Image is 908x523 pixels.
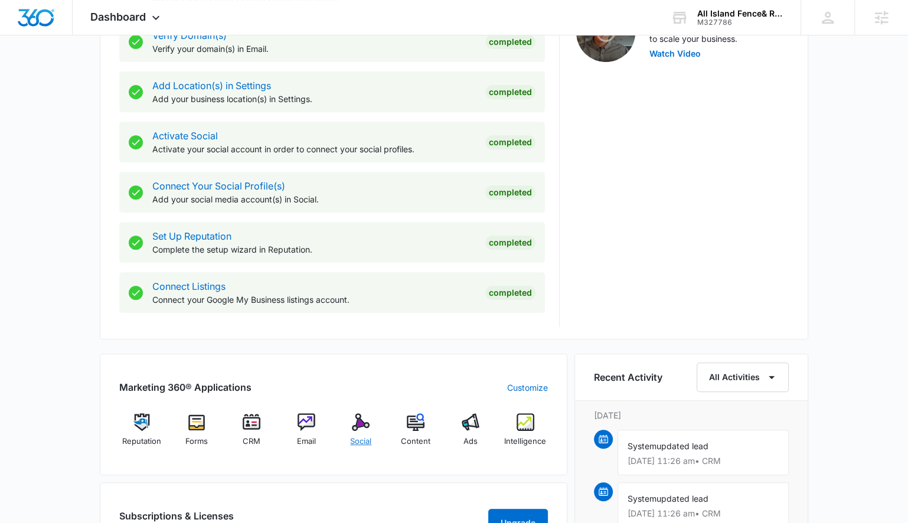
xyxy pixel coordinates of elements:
p: Verify your domain(s) in Email. [152,43,476,55]
a: Connect Your Social Profile(s) [152,180,285,192]
a: Social [338,413,384,456]
div: Completed [485,185,535,200]
span: CRM [243,436,260,447]
a: CRM [229,413,275,456]
a: Activate Social [152,130,218,142]
a: Reputation [119,413,165,456]
p: [DATE] 11:26 am • CRM [628,509,779,518]
p: [DATE] [594,409,789,421]
a: Ads [448,413,494,456]
div: Completed [485,135,535,149]
div: account id [697,18,783,27]
span: Email [297,436,316,447]
p: Add your business location(s) in Settings. [152,93,476,105]
a: Content [393,413,439,456]
p: Connect your Google My Business listings account. [152,293,476,306]
h2: Marketing 360® Applications [119,380,252,394]
span: Forms [185,436,208,447]
a: Email [283,413,329,456]
a: Verify Domain(s) [152,30,227,41]
a: Set Up Reputation [152,230,231,242]
div: Completed [485,286,535,300]
span: System [628,441,656,451]
p: Activate your social account in order to connect your social profiles. [152,143,476,155]
div: Completed [485,85,535,99]
p: Complete the setup wizard in Reputation. [152,243,476,256]
span: Social [350,436,371,447]
button: All Activities [697,362,789,392]
span: Content [401,436,430,447]
span: Dashboard [90,11,146,23]
p: [DATE] 11:26 am • CRM [628,457,779,465]
p: Add your social media account(s) in Social. [152,193,476,205]
span: updated lead [656,441,708,451]
span: System [628,493,656,504]
span: updated lead [656,493,708,504]
a: Add Location(s) in Settings [152,80,271,91]
a: Customize [507,381,548,394]
span: Reputation [122,436,161,447]
h6: Recent Activity [594,370,662,384]
span: Ads [463,436,478,447]
a: Intelligence [502,413,548,456]
span: Intelligence [504,436,546,447]
button: Watch Video [649,50,701,58]
a: Connect Listings [152,280,226,292]
div: Completed [485,35,535,49]
a: Forms [174,413,220,456]
div: Completed [485,236,535,250]
div: account name [697,9,783,18]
